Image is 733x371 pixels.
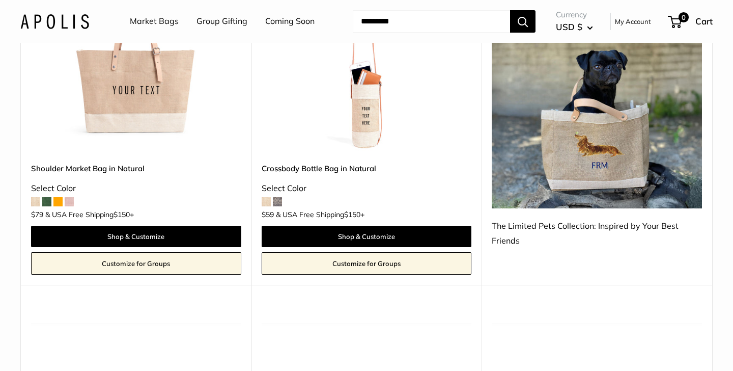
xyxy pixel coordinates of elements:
a: Shop & Customize [262,226,472,247]
a: My Account [615,15,651,28]
span: $150 [344,210,360,219]
span: USD $ [556,21,582,32]
input: Search... [353,10,510,33]
a: Customize for Groups [31,252,241,275]
a: Group Gifting [196,14,247,29]
a: 0 Cart [669,13,713,30]
a: Coming Soon [265,14,315,29]
button: Search [510,10,535,33]
a: Customize for Groups [262,252,472,275]
span: $79 [31,210,43,219]
img: Apolis [20,14,89,29]
span: & USA Free Shipping + [276,211,364,218]
div: Select Color [262,181,472,196]
span: $59 [262,210,274,219]
span: 0 [679,12,689,22]
a: Market Bags [130,14,179,29]
a: Shoulder Market Bag in Natural [31,163,241,174]
a: Crossbody Bottle Bag in Natural [262,163,472,174]
span: Currency [556,8,593,22]
button: USD $ [556,19,593,35]
span: & USA Free Shipping + [45,211,134,218]
span: Cart [695,16,713,26]
div: Select Color [31,181,241,196]
a: Shop & Customize [31,226,241,247]
div: The Limited Pets Collection: Inspired by Your Best Friends [492,219,702,249]
span: $150 [114,210,130,219]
